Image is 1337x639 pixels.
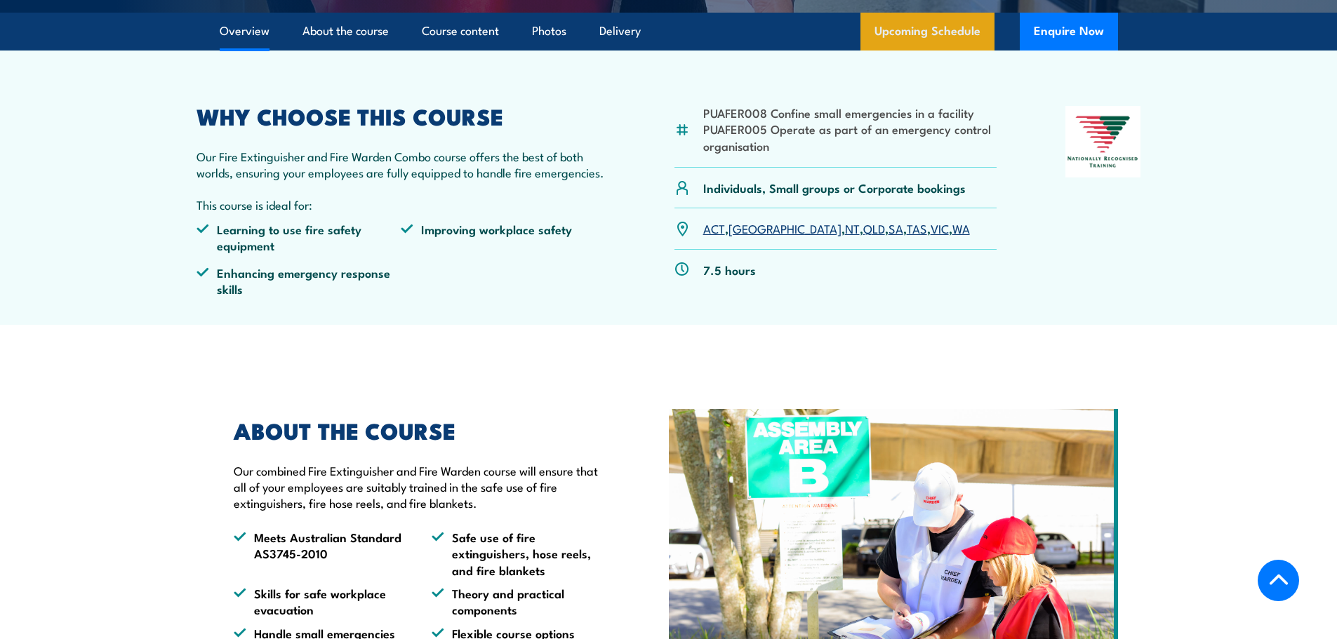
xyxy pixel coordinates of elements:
p: Our combined Fire Extinguisher and Fire Warden course will ensure that all of your employees are ... [234,462,604,511]
a: About the course [302,13,389,50]
p: Individuals, Small groups or Corporate bookings [703,180,966,196]
li: PUAFER005 Operate as part of an emergency control organisation [703,121,997,154]
a: QLD [863,220,885,236]
a: SA [889,220,903,236]
li: Meets Australian Standard AS3745-2010 [234,529,406,578]
a: VIC [931,220,949,236]
a: Photos [532,13,566,50]
li: Theory and practical components [432,585,604,618]
li: Improving workplace safety [401,221,606,254]
li: PUAFER008 Confine small emergencies in a facility [703,105,997,121]
a: NT [845,220,860,236]
p: Our Fire Extinguisher and Fire Warden Combo course offers the best of both worlds, ensuring your ... [197,148,606,181]
p: 7.5 hours [703,262,756,278]
a: Delivery [599,13,641,50]
li: Safe use of fire extinguishers, hose reels, and fire blankets [432,529,604,578]
p: This course is ideal for: [197,196,606,213]
a: Upcoming Schedule [860,13,995,51]
li: Skills for safe workplace evacuation [234,585,406,618]
p: , , , , , , , [703,220,970,236]
button: Enquire Now [1020,13,1118,51]
a: [GEOGRAPHIC_DATA] [729,220,842,236]
a: Course content [422,13,499,50]
a: TAS [907,220,927,236]
h2: WHY CHOOSE THIS COURSE [197,106,606,126]
a: ACT [703,220,725,236]
a: WA [952,220,970,236]
li: Learning to use fire safety equipment [197,221,401,254]
li: Enhancing emergency response skills [197,264,401,297]
h2: ABOUT THE COURSE [234,420,604,440]
img: Nationally Recognised Training logo. [1065,106,1141,177]
a: Overview [220,13,270,50]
